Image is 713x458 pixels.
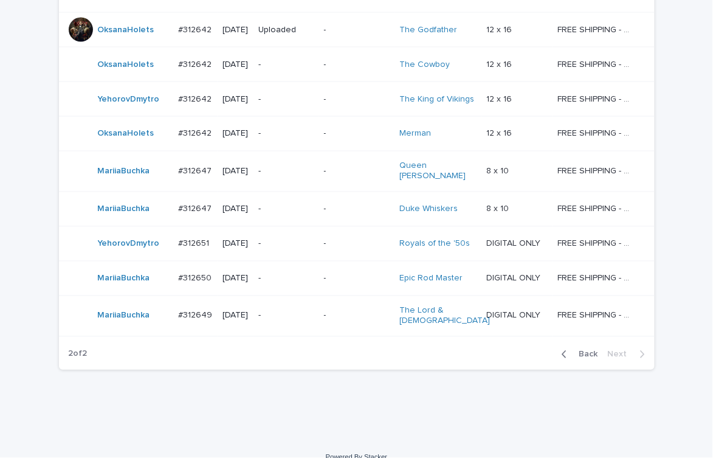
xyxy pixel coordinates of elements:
p: 12 x 16 [486,92,514,105]
p: 8 x 10 [486,202,511,215]
p: #312642 [178,57,214,70]
p: #312651 [178,237,212,249]
p: [DATE] [222,239,249,249]
p: - [258,239,314,249]
p: DIGITAL ONLY [486,308,543,321]
p: #312650 [178,271,214,284]
p: Uploaded [258,25,314,35]
a: OksanaHolets [98,129,154,139]
p: 8 x 10 [486,164,511,177]
a: MariiaBuchka [98,167,150,177]
tr: YehorovDmytro #312642#312642 [DATE]--The King of Vikings 12 x 1612 x 16 FREE SHIPPING - preview i... [59,82,655,117]
p: FREE SHIPPING - preview in 1-2 business days, after your approval delivery will take 5-10 b.d. [557,271,636,284]
a: MariiaBuchka [98,274,150,284]
p: - [258,129,314,139]
p: - [324,204,390,215]
a: Queen [PERSON_NAME] [399,161,475,182]
p: - [324,311,390,321]
p: [DATE] [222,204,249,215]
span: Back [572,350,598,359]
p: #312642 [178,92,214,105]
p: [DATE] [222,311,249,321]
a: The Godfather [399,25,457,35]
a: OksanaHolets [98,25,154,35]
p: #312647 [178,164,214,177]
a: The Cowboy [399,60,450,70]
tr: MariiaBuchka #312649#312649 [DATE]--The Lord & [DEMOGRAPHIC_DATA] DIGITAL ONLYDIGITAL ONLY FREE S... [59,296,655,336]
p: - [324,94,390,105]
p: FREE SHIPPING - preview in 1-2 business days, after your approval delivery will take 5-10 b.d. [557,164,636,177]
p: 12 x 16 [486,127,514,139]
p: #312642 [178,23,214,35]
button: Back [552,349,603,360]
tr: MariiaBuchka #312647#312647 [DATE]--Queen [PERSON_NAME] 8 x 108 x 10 FREE SHIPPING - preview in 1... [59,151,655,192]
p: - [324,129,390,139]
p: DIGITAL ONLY [486,237,543,249]
p: [DATE] [222,129,249,139]
a: MariiaBuchka [98,204,150,215]
span: Next [608,350,635,359]
tr: YehorovDmytro #312651#312651 [DATE]--Royals of the '50s DIGITAL ONLYDIGITAL ONLY FREE SHIPPING - ... [59,226,655,261]
p: - [324,60,390,70]
tr: MariiaBuchka #312650#312650 [DATE]--Epic Rod Master DIGITAL ONLYDIGITAL ONLY FREE SHIPPING - prev... [59,261,655,296]
p: - [258,167,314,177]
p: #312647 [178,202,214,215]
p: DIGITAL ONLY [486,271,543,284]
p: [DATE] [222,25,249,35]
a: Merman [399,129,431,139]
p: FREE SHIPPING - preview in 1-2 business days, after your approval delivery will take 5-10 b.d. [557,23,636,35]
p: - [324,25,390,35]
p: FREE SHIPPING - preview in 1-2 business days, after your approval delivery will take 5-10 b.d. [557,237,636,249]
a: Duke Whiskers [399,204,458,215]
p: FREE SHIPPING - preview in 1-2 business days, after your approval delivery will take 5-10 b.d. [557,127,636,139]
p: - [258,94,314,105]
p: - [258,60,314,70]
p: FREE SHIPPING - preview in 1-2 business days, after your approval delivery will take 5-10 b.d. [557,202,636,215]
p: - [324,239,390,249]
tr: OksanaHolets #312642#312642 [DATE]--Merman 12 x 1612 x 16 FREE SHIPPING - preview in 1-2 business... [59,117,655,151]
p: [DATE] [222,274,249,284]
tr: OksanaHolets #312642#312642 [DATE]--The Cowboy 12 x 1612 x 16 FREE SHIPPING - preview in 1-2 busi... [59,47,655,82]
p: [DATE] [222,94,249,105]
p: FREE SHIPPING - preview in 1-2 business days, after your approval delivery will take 5-10 b.d. [557,308,636,321]
p: - [324,167,390,177]
p: - [258,204,314,215]
p: #312642 [178,127,214,139]
p: 12 x 16 [486,57,514,70]
p: [DATE] [222,167,249,177]
p: 12 x 16 [486,23,514,35]
p: [DATE] [222,60,249,70]
p: - [258,311,314,321]
a: Epic Rod Master [399,274,463,284]
tr: MariiaBuchka #312647#312647 [DATE]--Duke Whiskers 8 x 108 x 10 FREE SHIPPING - preview in 1-2 bus... [59,192,655,226]
a: YehorovDmytro [98,239,160,249]
p: 2 of 2 [59,339,97,369]
a: MariiaBuchka [98,311,150,321]
p: FREE SHIPPING - preview in 1-2 business days, after your approval delivery will take 5-10 b.d. [557,57,636,70]
a: YehorovDmytro [98,94,160,105]
p: #312649 [178,308,215,321]
tr: OksanaHolets #312642#312642 [DATE]Uploaded-The Godfather 12 x 1612 x 16 FREE SHIPPING - preview i... [59,13,655,47]
a: The King of Vikings [399,94,474,105]
a: The Lord & [DEMOGRAPHIC_DATA] [399,306,490,327]
a: Royals of the '50s [399,239,470,249]
p: - [324,274,390,284]
p: FREE SHIPPING - preview in 1-2 business days, after your approval delivery will take 5-10 b.d. [557,92,636,105]
button: Next [603,349,655,360]
p: - [258,274,314,284]
a: OksanaHolets [98,60,154,70]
